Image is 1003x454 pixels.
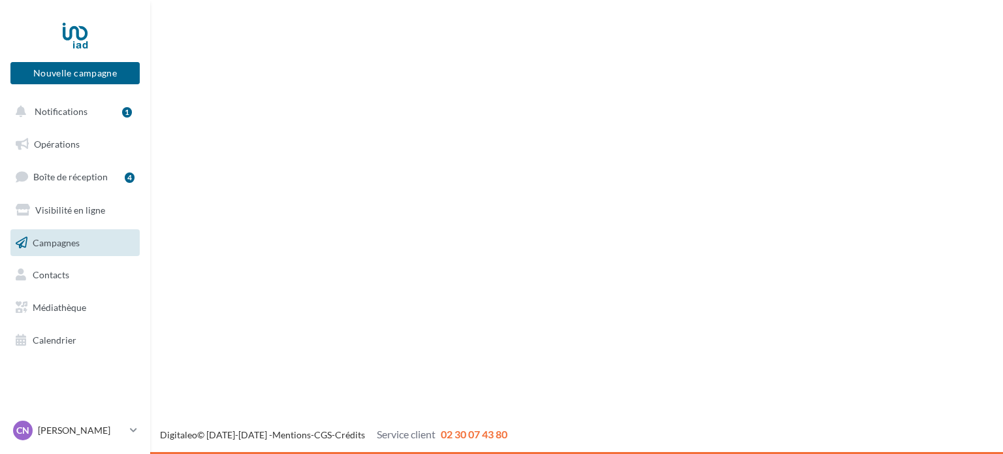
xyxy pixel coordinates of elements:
a: CGS [314,429,332,440]
span: Service client [377,428,436,440]
div: 4 [125,172,135,183]
a: Crédits [335,429,365,440]
a: Digitaleo [160,429,197,440]
a: Visibilité en ligne [8,197,142,224]
span: Médiathèque [33,302,86,313]
span: CN [16,424,29,437]
span: Opérations [34,138,80,150]
span: Campagnes [33,236,80,248]
p: [PERSON_NAME] [38,424,125,437]
button: Nouvelle campagne [10,62,140,84]
a: Opérations [8,131,142,158]
span: © [DATE]-[DATE] - - - [160,429,507,440]
span: Contacts [33,269,69,280]
span: Notifications [35,106,88,117]
a: Contacts [8,261,142,289]
span: 02 30 07 43 80 [441,428,507,440]
a: Médiathèque [8,294,142,321]
a: Calendrier [8,327,142,354]
div: 1 [122,107,132,118]
a: Campagnes [8,229,142,257]
a: Mentions [272,429,311,440]
button: Notifications 1 [8,98,137,125]
a: CN [PERSON_NAME] [10,418,140,443]
span: Boîte de réception [33,171,108,182]
span: Calendrier [33,334,76,346]
span: Visibilité en ligne [35,204,105,216]
a: Boîte de réception4 [8,163,142,191]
